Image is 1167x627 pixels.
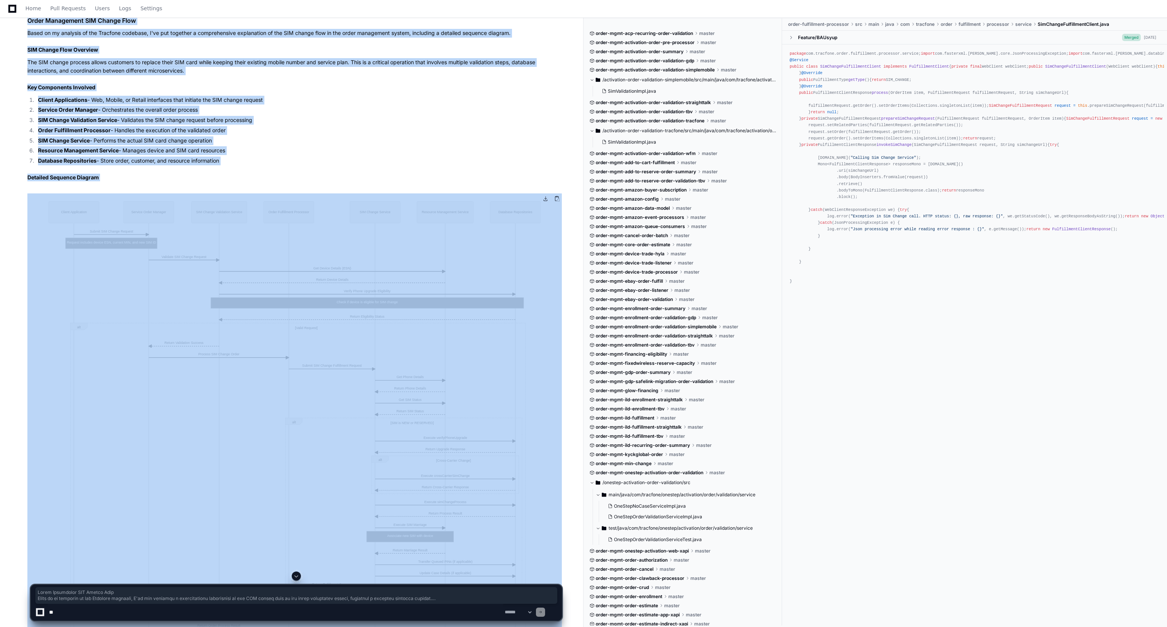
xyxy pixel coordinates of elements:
span: master [658,461,673,467]
svg: Directory [596,478,600,487]
span: master [699,109,714,115]
p: The SIM change process allows customers to replace their SIM card while keeping their existing mo... [27,58,562,76]
span: master [699,30,715,36]
span: master [700,58,716,64]
span: master [671,251,686,257]
span: master [665,196,680,202]
span: null [827,110,837,114]
span: Users [95,6,110,11]
span: return [1026,227,1040,231]
span: order-mgmt-glow-financing [596,388,658,394]
span: public [799,90,813,95]
span: order-mgmt-device-trade-listener [596,260,672,266]
span: master [719,333,735,339]
span: order-mgmt-acp-recurring-order-validation [596,30,693,36]
li: - Orchestrates the overall order process [36,106,562,114]
span: request [1132,116,1148,121]
span: new [1141,214,1148,218]
span: = [1151,116,1153,121]
span: FulfillmentClientResponse [1052,227,1111,231]
button: /activation-order-validation-simplemobile/src/main/java/com/tracfone/activation/order/validation/... [590,74,776,86]
span: OneStepOrderValidationServiceTest.java [614,537,702,543]
span: request [1054,103,1071,108]
span: prepareSimChangeRequest [881,116,935,121]
span: master [719,378,735,385]
button: /onestep-activation-order-validation/src [590,477,776,489]
span: test/java/com/tracfone/onestep/activation/order/validation/service [609,525,753,531]
svg: Directory [596,75,600,84]
span: "Json processing error while reading error response : {}" [851,227,984,231]
span: order-mgmt-enrollment-order-validation-simplemobile [596,324,717,330]
span: master [684,269,700,275]
span: invokeSimChange [876,142,911,147]
span: OneStepNoCaseServiceImpl.java [614,503,686,509]
li: - Validates the SIM change request before processing [36,116,562,125]
span: return [963,136,977,141]
span: new [1043,227,1049,231]
span: = [1073,103,1075,108]
span: master [673,351,689,357]
span: public [790,64,804,69]
svg: Directory [596,126,600,135]
span: order-mgmt-enrollment-order-validation-straighttalk [596,333,713,339]
li: - Manages device and SIM card resources [36,146,562,155]
span: master [676,242,692,248]
strong: Client Applications [38,97,87,103]
button: SimValidationImpl.java [599,137,772,147]
span: master [691,223,707,230]
span: master [671,406,686,412]
span: order-mgmt-enrollment-order-validation-tbv [596,342,695,348]
span: SimChangeFulfillmentClient [820,64,881,69]
strong: Resource Management Service [38,147,119,154]
button: OneStepOrderValidationServiceImpl.java [605,511,772,522]
span: order-mgmt-amazon-data-model [596,205,670,211]
span: master [702,315,718,321]
span: master [721,67,736,73]
strong: Service Order Manager [38,106,98,113]
span: order-mgmt-device-trade-processor [596,269,678,275]
span: this [1157,64,1167,69]
span: master [669,451,685,458]
span: this [1078,103,1088,108]
span: master [674,233,690,239]
span: SimChangeFulfillmentRequest [1066,116,1129,121]
span: order-mgmt-activation-order-validation-gdp [596,58,694,64]
span: master [692,306,707,312]
span: order-mgmt-kyckglobal-order [596,451,663,458]
span: master [701,40,716,46]
span: order-mgmt-core-order-estimate [596,242,670,248]
span: master [702,169,718,175]
span: private [801,116,818,121]
span: order-mgmt-order-cancel [596,566,653,572]
span: (WebClient webClient) [1106,64,1155,69]
button: SimValidationImpl.java [599,86,772,97]
span: /onestep-activation-order-validation/src [603,480,690,486]
button: OneStepOrderValidationServiceTest.java [605,534,772,545]
span: master [701,342,716,348]
span: order-mgmt-device-trade-hyla [596,251,665,257]
span: service [1015,21,1032,27]
span: master [660,415,676,421]
li: - Store order, customer, and resource information [36,157,562,165]
span: order-mgmt-activation-order-validation-wfm [596,150,696,157]
span: master [660,566,675,572]
span: private [801,142,818,147]
strong: SIM Change Service [38,137,90,144]
span: master [723,324,738,330]
h1: Order Management SIM Change Flow [27,16,562,25]
span: order-mgmt-ild-enrollment-tbv [596,406,665,412]
span: "Exception in Sim Change call. HTTP status: {}, raw response: {}" [851,214,1003,218]
span: order-mgmt-ild-fulfillment [596,415,654,421]
span: SimChangeFulfillmentClient.java [1038,21,1109,27]
h2: Key Components Involved [27,84,562,91]
span: master [669,278,685,284]
span: master [702,150,717,157]
span: order-mgmt-min-change [596,461,652,467]
span: try [900,207,907,212]
strong: SIM Change Validation Service [38,117,117,123]
button: /activation-order-validation-tracfone/src/main/java/com/tracfone/activation/order/validation/trac... [590,125,776,137]
span: () [865,78,869,82]
span: master [709,470,725,476]
span: private [951,64,968,69]
span: order-mgmt-add-to-cart-fulfillment [596,160,675,166]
